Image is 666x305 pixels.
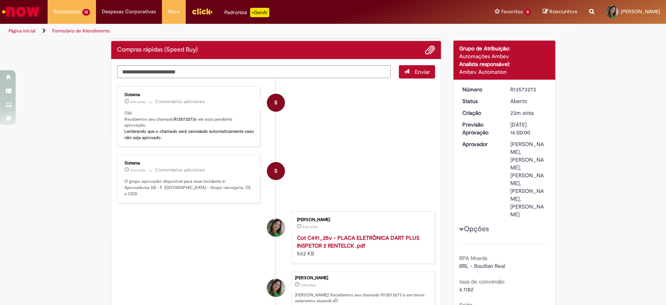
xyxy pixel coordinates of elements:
[250,8,269,17] p: +GenAi
[524,9,531,16] span: 11
[459,278,504,285] b: taxa de conversão
[301,283,316,287] span: 23m atrás
[549,8,577,15] span: Rascunhos
[267,219,285,237] div: Esthefany Mariane Gomes Dos Santos
[543,8,577,16] a: Rascunhos
[130,100,146,104] span: 23m atrás
[297,218,427,222] div: [PERSON_NAME]
[52,28,110,34] a: Formulário de Atendimento
[53,8,81,16] span: Requisições
[459,52,549,60] div: Automações Ambev
[130,168,146,173] time: 27/09/2025 19:38:45
[124,161,254,166] div: Sistema
[130,100,146,104] time: 27/09/2025 19:38:50
[415,68,430,75] span: Enviar
[124,128,255,141] b: Lembrando que o chamado será cancelado automaticamente caso não seja aprovado.
[1,4,41,20] img: ServiceNow
[297,234,419,249] a: Cot C491_25v - PLACA ELETRÔNICA DART PLUS INSPETOR 2 RENTELCK .pdf
[459,286,473,293] span: 6.1182
[274,93,277,112] span: S
[456,97,504,105] dt: Status
[124,110,254,141] p: Olá! Recebemos seu chamado e ele esta pendente aprovação.
[267,162,285,180] div: System
[295,292,431,304] p: [PERSON_NAME]! Recebemos seu chamado R13573273 e em breve estaremos atuando.
[303,225,318,229] span: 23m atrás
[82,9,90,16] span: 13
[301,283,316,287] time: 27/09/2025 19:38:37
[399,65,435,78] button: Enviar
[456,86,504,93] dt: Número
[456,121,504,136] dt: Previsão Aprovação
[501,8,522,16] span: Favoritos
[459,68,549,76] div: Ambev Automation
[510,140,547,218] div: [PERSON_NAME], [PERSON_NAME], [PERSON_NAME], [PERSON_NAME], [PERSON_NAME]
[168,8,180,16] span: More
[459,262,505,269] span: BRL - Brazilian Real
[510,109,534,116] span: 23m atrás
[267,94,285,112] div: System
[267,279,285,297] div: Esthefany Mariane Gomes Dos Santos
[155,167,205,173] small: Comentários adicionais
[621,8,660,15] span: [PERSON_NAME]
[510,109,547,117] div: 27/09/2025 19:38:37
[295,276,431,280] div: [PERSON_NAME]
[510,121,547,136] div: [DATE] 16:00:00
[456,109,504,117] dt: Criação
[192,5,213,17] img: click_logo_yellow_360x200.png
[6,24,438,38] ul: Trilhas de página
[274,162,277,180] span: S
[174,116,195,122] b: R13573273
[459,60,549,68] div: Analista responsável:
[102,8,156,16] span: Despesas Corporativas
[130,168,146,173] span: 23m atrás
[303,225,318,229] time: 27/09/2025 19:38:35
[117,65,391,78] textarea: Digite sua mensagem aqui...
[459,255,487,262] b: RPA Moeda
[124,93,254,97] div: Sistema
[117,46,198,54] h2: Compras rápidas (Speed Buy) Histórico de tíquete
[224,8,269,17] div: Padroniza
[155,98,205,105] small: Comentários adicionais
[425,45,435,55] button: Adicionar anexos
[510,86,547,93] div: R13573273
[9,28,36,34] a: Página inicial
[510,97,547,105] div: Aberto
[459,45,549,52] div: Grupo de Atribuição:
[456,140,504,148] dt: Aprovador
[297,234,427,257] div: 562 KB
[124,178,254,197] p: O grupo aprovador disponível para esse incidente é: Aprovadores SB - F. [GEOGRAPHIC_DATA] - Grupo...
[510,109,534,116] time: 27/09/2025 19:38:37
